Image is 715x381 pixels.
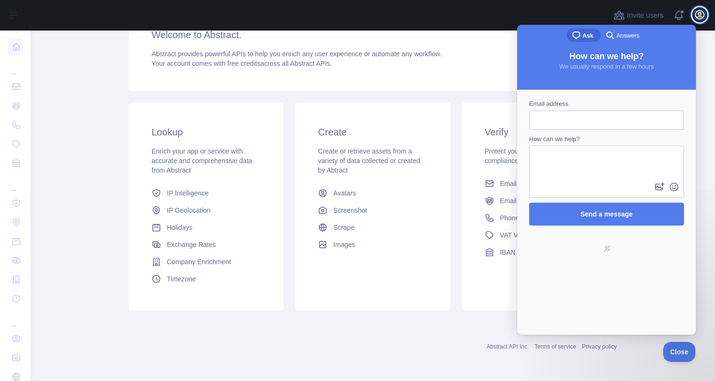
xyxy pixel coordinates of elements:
[152,28,594,41] h3: Welcome to Abstract.
[167,257,231,267] span: Company Enrichment
[314,236,431,253] a: Images
[627,10,664,21] span: Invite users
[481,244,598,261] a: IBAN Validation
[481,227,598,244] a: VAT Validation
[8,57,23,76] div: ...
[481,175,598,192] a: Email Validation
[333,223,354,232] span: Scrape
[534,343,576,350] a: Terms of service
[167,240,216,249] span: Exchange Rates
[318,147,420,174] span: Create or retrieve assets from a variety of data collected or created by Abtract
[152,60,332,67] span: Your account comes with across all Abstract APIs.
[500,213,550,223] span: Phone Validation
[314,202,431,219] a: Screenshot
[481,209,598,227] a: Phone Validation
[148,270,265,288] a: Timezone
[167,223,193,232] span: Holidays
[500,230,542,240] span: VAT Validation
[8,174,23,193] div: ...
[333,188,356,198] span: Avatars
[314,185,431,202] a: Avatars
[318,125,427,139] h3: Create
[148,185,265,202] a: IP Intelligence
[517,25,696,335] iframe: Help Scout Beacon - Live Chat, Contact Form, and Knowledge Base
[148,236,265,253] a: Exchange Rates
[333,206,367,215] span: Screenshot
[663,342,696,362] iframe: Help Scout Beacon - Close
[148,202,265,219] a: IP Geolocation
[485,125,594,139] h3: Verify
[227,60,260,67] span: free credits
[167,206,211,215] span: IP Geolocation
[612,8,665,23] button: Invite users
[481,192,598,209] a: Email Reputation
[487,343,529,350] a: Abstract API Inc.
[148,219,265,236] a: Holidays
[314,219,431,236] a: Scrape
[582,343,617,350] a: Privacy policy
[8,309,23,328] div: ...
[500,196,551,206] span: Email Reputation
[485,147,582,165] span: Protect your app and ensure compliance with verification APIs
[500,247,546,257] span: IBAN Validation
[167,274,196,284] span: Timezone
[152,50,442,58] span: Abstract provides powerful APIs to help you enrich any user experience or automate any workflow.
[167,188,209,198] span: IP Intelligence
[500,179,547,188] span: Email Validation
[152,147,252,174] span: Enrich your app or service with accurate and comprehensive data from Abstract
[333,240,355,249] span: Images
[148,253,265,270] a: Company Enrichment
[152,125,261,139] h3: Lookup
